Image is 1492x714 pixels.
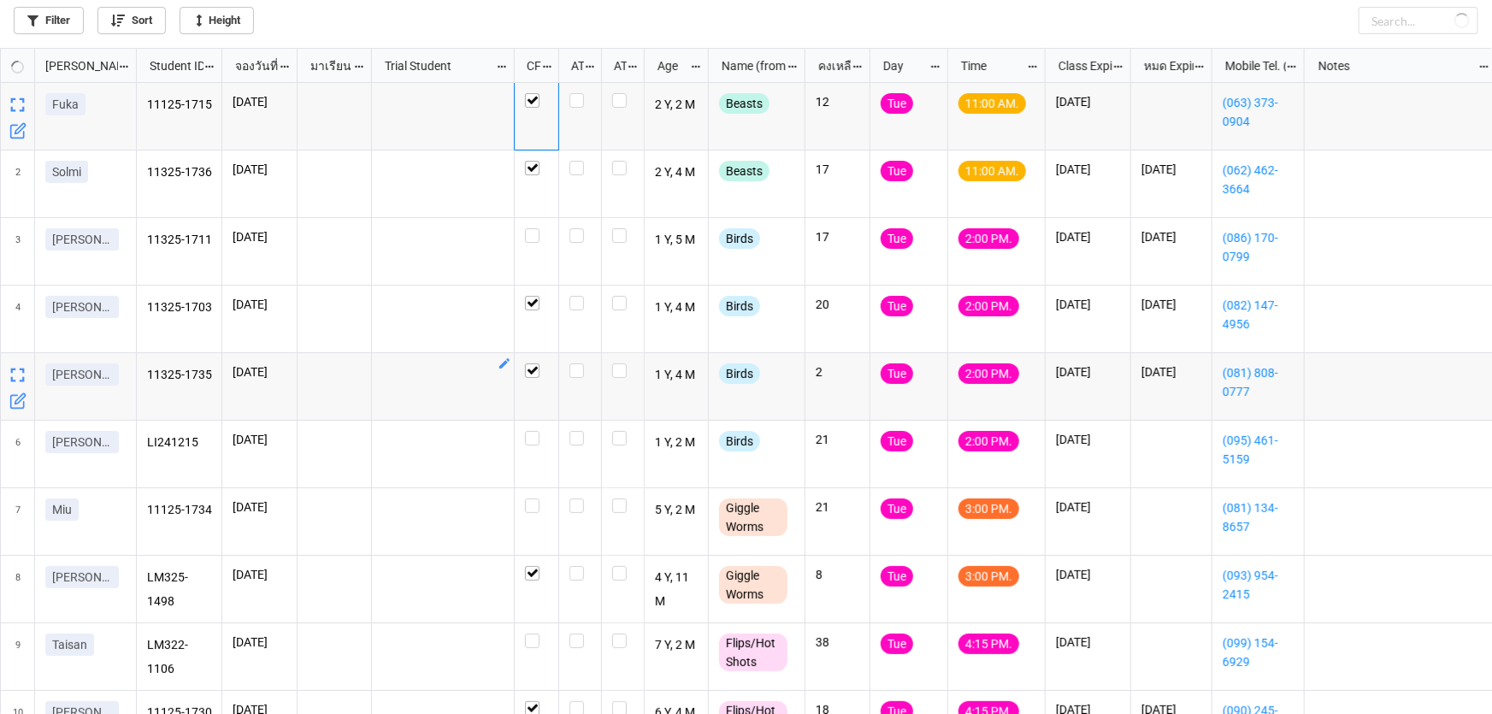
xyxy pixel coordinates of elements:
[561,56,585,75] div: ATT
[1056,499,1120,516] p: [DATE]
[52,366,112,383] p: [PERSON_NAME]
[881,228,913,249] div: Tue
[300,56,354,75] div: มาเรียน
[1223,296,1294,333] a: (082) 147-4956
[233,634,286,651] p: [DATE]
[15,421,21,487] span: 6
[147,161,212,185] p: 11325-1736
[816,499,859,516] p: 21
[1056,634,1120,651] p: [DATE]
[1134,56,1194,75] div: หมด Expired date (from [PERSON_NAME] Name)
[14,7,84,34] a: Filter
[52,501,72,518] p: Miu
[233,363,286,381] p: [DATE]
[516,56,541,75] div: CF
[15,488,21,555] span: 7
[1056,228,1120,245] p: [DATE]
[1141,161,1201,178] p: [DATE]
[655,228,699,252] p: 1 Y, 5 M
[233,161,286,178] p: [DATE]
[147,228,212,252] p: 11325-1711
[719,228,760,249] div: Birds
[604,56,628,75] div: ATK
[1223,634,1294,671] a: (099) 154-6929
[816,566,859,583] p: 8
[147,431,212,455] p: LI241215
[958,363,1019,384] div: 2:00 PM.
[647,56,691,75] div: Age
[1056,363,1120,381] p: [DATE]
[233,296,286,313] p: [DATE]
[1141,296,1201,313] p: [DATE]
[719,566,787,604] div: Giggle Worms
[52,569,112,586] p: [PERSON_NAME]
[881,363,913,384] div: Tue
[233,499,286,516] p: [DATE]
[881,499,913,519] div: Tue
[233,93,286,110] p: [DATE]
[147,499,212,522] p: 11125-1734
[374,56,495,75] div: Trial Student
[958,93,1026,114] div: 11:00 AM.
[147,93,212,117] p: 11125-1715
[655,634,699,658] p: 7 Y, 2 M
[719,431,760,451] div: Birds
[808,56,852,75] div: คงเหลือ (from Nick Name)
[97,7,166,34] a: Sort
[15,150,21,217] span: 2
[139,56,203,75] div: Student ID (from [PERSON_NAME] Name)
[147,566,212,612] p: LM325-1498
[1056,296,1120,313] p: [DATE]
[15,286,21,352] span: 4
[225,56,280,75] div: จองวันที่
[719,499,787,536] div: Giggle Worms
[655,363,699,387] p: 1 Y, 4 M
[1,49,137,83] div: grid
[655,566,699,612] p: 4 Y, 11 M
[816,228,859,245] p: 17
[233,228,286,245] p: [DATE]
[1223,499,1294,536] a: (081) 134-8657
[719,634,787,671] div: Flips/Hot Shots
[35,56,118,75] div: [PERSON_NAME] Name
[719,161,770,181] div: Beasts
[15,623,21,690] span: 9
[719,363,760,384] div: Birds
[719,296,760,316] div: Birds
[52,434,112,451] p: [PERSON_NAME]
[1223,431,1294,469] a: (095) 461-5159
[233,431,286,448] p: [DATE]
[1056,93,1120,110] p: [DATE]
[52,231,112,248] p: [PERSON_NAME]
[816,93,859,110] p: 12
[52,163,81,180] p: Solmi
[881,566,913,587] div: Tue
[711,56,787,75] div: Name (from Class)
[52,636,87,653] p: Taisan
[1141,228,1201,245] p: [DATE]
[881,93,913,114] div: Tue
[719,93,770,114] div: Beasts
[15,556,21,623] span: 8
[655,161,699,185] p: 2 Y, 4 M
[958,566,1019,587] div: 3:00 PM.
[655,296,699,320] p: 1 Y, 4 M
[1308,56,1479,75] div: Notes
[1223,228,1294,266] a: (086) 170-0799
[180,7,254,34] a: Height
[881,431,913,451] div: Tue
[816,296,859,313] p: 20
[52,96,79,113] p: Fuka
[958,296,1019,316] div: 2:00 PM.
[881,296,913,316] div: Tue
[1215,56,1286,75] div: Mobile Tel. (from Nick Name)
[1056,161,1120,178] p: [DATE]
[655,499,699,522] p: 5 Y, 2 M
[816,363,859,381] p: 2
[958,499,1019,519] div: 3:00 PM.
[958,634,1019,654] div: 4:15 PM.
[233,566,286,583] p: [DATE]
[147,296,212,320] p: 11325-1703
[951,56,1027,75] div: Time
[1223,93,1294,131] a: (063) 373-0904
